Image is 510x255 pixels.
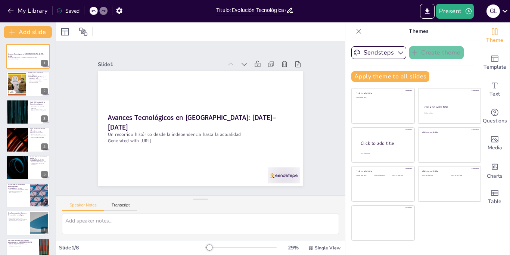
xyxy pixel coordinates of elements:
[480,22,510,49] div: Change the overall theme
[483,117,507,125] span: Questions
[392,175,409,177] div: Click to add text
[483,63,506,71] span: Template
[8,192,28,193] p: Desarrollo de la robótica
[41,115,48,122] div: 3
[6,183,50,208] div: 6
[41,227,48,233] div: 7
[409,46,464,59] button: Create theme
[30,155,48,161] p: [DATE]-[DATE]: Revolución digital en [GEOGRAPHIC_DATA]
[284,244,302,251] div: 29 %
[216,5,286,16] input: Insert title
[56,7,80,15] div: Saved
[425,105,474,109] div: Click to add title
[356,170,409,173] div: Click to add title
[8,189,28,191] p: Lanzamiento del satélite [PERSON_NAME]
[480,103,510,130] div: Get real-time input from your audience
[8,217,28,219] p: Brecha digital en áreas rurales
[6,211,50,235] div: 7
[480,76,510,103] div: Add text boxes
[361,153,408,155] div: Click to add body
[41,88,48,94] div: 2
[351,71,429,82] button: Apply theme to all slides
[480,130,510,157] div: Add images, graphics, shapes or video
[361,140,408,147] div: Click to add title
[6,44,50,69] div: 1
[356,175,373,177] div: Click to add text
[6,72,50,96] div: 2
[41,60,48,66] div: 1
[30,136,48,137] p: Desarrollo de telecomunicaciones
[8,53,44,57] strong: Avances Tecnológicos en [GEOGRAPHIC_DATA]: [DATE]–[DATE]
[8,190,28,192] p: Avances en [MEDICAL_DATA]
[28,76,48,79] p: Contexto histórico de la tecnología en [GEOGRAPHIC_DATA]
[28,82,48,83] p: Perspectivas futuras
[6,5,51,17] button: My Library
[8,243,37,244] p: Resumen de logros tecnológicos
[30,160,48,161] p: Impacto de Internet
[104,203,137,211] button: Transcript
[315,245,340,251] span: Single View
[79,27,88,36] span: Position
[424,112,474,114] div: Click to add text
[30,162,48,165] p: Implementación de gobierno electrónico
[365,22,472,40] p: Themes
[422,170,476,173] div: Click to add title
[6,155,50,180] div: 5
[98,61,222,68] div: Slide 1
[30,106,48,109] p: Ferrocarriles como motor de desarrollo
[30,128,48,134] p: Siglo XX: Expansión de infraestructura y telecomunicaciones
[486,4,500,18] div: G L
[28,79,48,80] p: Impacto de la tecnología en la sociedad
[30,109,48,111] p: Expansión de la industria minera
[480,184,510,211] div: Add a table
[488,144,502,152] span: Media
[488,198,501,206] span: Table
[30,134,48,136] p: Electrificación de áreas rurales
[108,131,293,138] p: Un recorrido histórico desde la independencia hasta la actualidad
[8,183,28,190] p: [DATE]-[DATE]: Innovación tecnológica en [GEOGRAPHIC_DATA]
[436,4,473,19] button: Present
[108,113,276,132] strong: Avances Tecnológicos en [GEOGRAPHIC_DATA]: [DATE]–[DATE]
[480,157,510,184] div: Add charts and graphs
[486,4,500,19] button: G L
[108,138,293,144] p: Generated with [URL]
[30,161,48,162] p: Crecimiento de la telefonía móvil
[487,172,503,180] span: Charts
[6,100,50,124] div: 3
[59,26,71,38] div: Layout
[30,137,48,139] p: Crecimiento de universidades
[356,92,409,95] div: Click to add title
[41,143,48,150] div: 4
[8,212,28,216] p: Desafíos y oportunidades en la transición tecnológica
[28,80,48,82] p: Objetivos de la presentación
[4,26,52,38] button: Add slide
[8,58,48,60] p: Generated with [URL]
[8,239,37,243] p: Conclusiones sobre los avances tecnológicos en [GEOGRAPHIC_DATA]
[59,244,205,251] div: Slide 1 / 8
[8,245,37,247] p: Perspectivas para el futuro
[422,131,476,134] div: Click to add title
[480,49,510,76] div: Add ready made slides
[8,244,37,246] p: Importancia de la inversión en educación
[420,4,435,19] button: Export to PowerPoint
[422,175,446,177] div: Click to add text
[41,171,48,178] div: 5
[489,90,500,98] span: Text
[62,203,104,211] button: Speaker Notes
[451,175,475,177] div: Click to add text
[356,97,409,99] div: Click to add text
[30,101,48,105] p: Siglo XIX: Fundación de bases tecnológicas
[351,46,406,59] button: Sendsteps
[8,219,28,220] p: Necesidad de mejorar la infraestructura
[30,110,48,112] p: Educación técnica en el siglo XIX
[41,199,48,205] div: 6
[6,127,50,152] div: 4
[8,57,48,59] p: Un recorrido histórico desde la independencia hasta la actualidad
[486,36,503,44] span: Theme
[8,220,28,222] p: Oportunidades en tecnología verde
[28,72,48,78] p: Introducción al avance tecnológico en [GEOGRAPHIC_DATA]
[374,175,391,177] div: Click to add text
